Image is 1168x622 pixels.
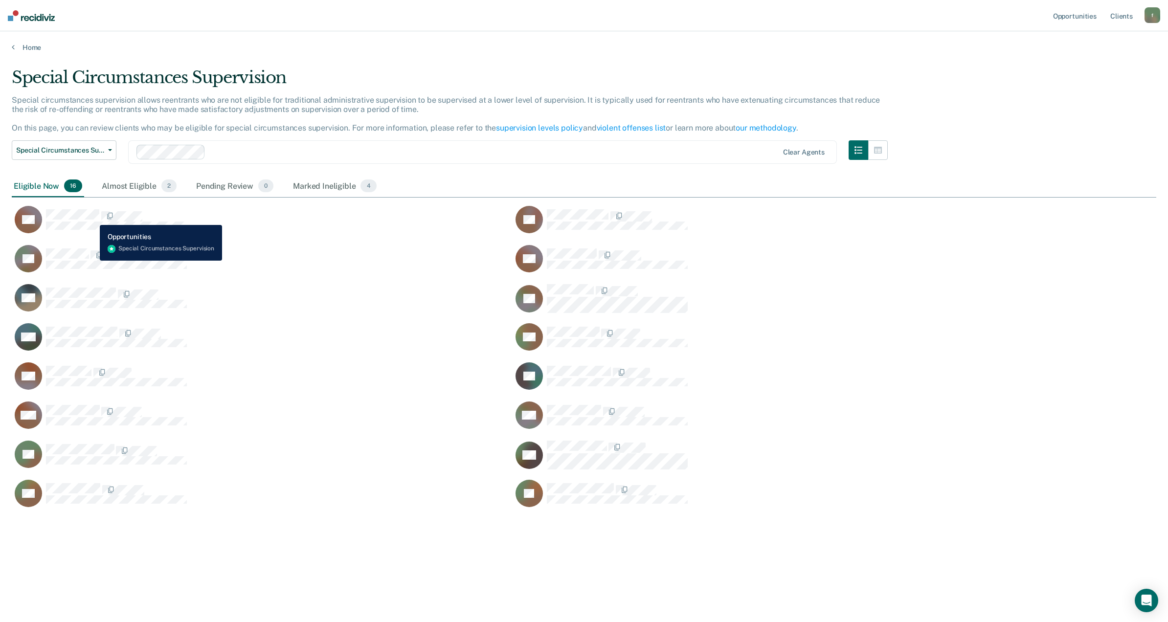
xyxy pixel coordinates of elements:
a: supervision levels policy [496,123,583,133]
p: Special circumstances supervision allows reentrants who are not eligible for traditional administ... [12,95,880,133]
a: Home [12,43,1156,52]
span: Special Circumstances Supervision [16,146,104,155]
div: CaseloadOpportunityCell-6306S [513,479,1013,518]
div: CaseloadOpportunityCell-674GK [513,205,1013,244]
div: CaseloadOpportunityCell-676IY [513,440,1013,479]
div: CaseloadOpportunityCell-300HO [513,244,1013,284]
div: CaseloadOpportunityCell-445BQ [12,479,513,518]
span: 4 [360,179,376,192]
button: f [1145,7,1160,23]
div: Marked Ineligible4 [291,176,379,197]
div: CaseloadOpportunityCell-124JW [513,323,1013,362]
img: Recidiviz [8,10,55,21]
div: CaseloadOpportunityCell-508DP [12,323,513,362]
div: CaseloadOpportunityCell-658HN [12,244,513,284]
div: CaseloadOpportunityCell-620HE [513,401,1013,440]
div: Eligible Now16 [12,176,84,197]
a: our methodology [736,123,796,133]
div: CaseloadOpportunityCell-771GG [12,401,513,440]
div: Pending Review0 [194,176,275,197]
div: Special Circumstances Supervision [12,67,888,95]
div: Clear agents [783,148,825,156]
button: Special Circumstances Supervision [12,140,116,160]
div: CaseloadOpportunityCell-964GC [513,284,1013,323]
a: violent offenses list [597,123,666,133]
div: CaseloadOpportunityCell-226DB [12,205,513,244]
div: Open Intercom Messenger [1135,589,1158,612]
span: 0 [258,179,273,192]
span: 2 [161,179,177,192]
span: 16 [64,179,82,192]
div: CaseloadOpportunityCell-2005X [12,284,513,323]
div: CaseloadOpportunityCell-3220U [12,440,513,479]
div: CaseloadOpportunityCell-528IS [12,362,513,401]
div: CaseloadOpportunityCell-8114X [513,362,1013,401]
div: Almost Eligible2 [100,176,179,197]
